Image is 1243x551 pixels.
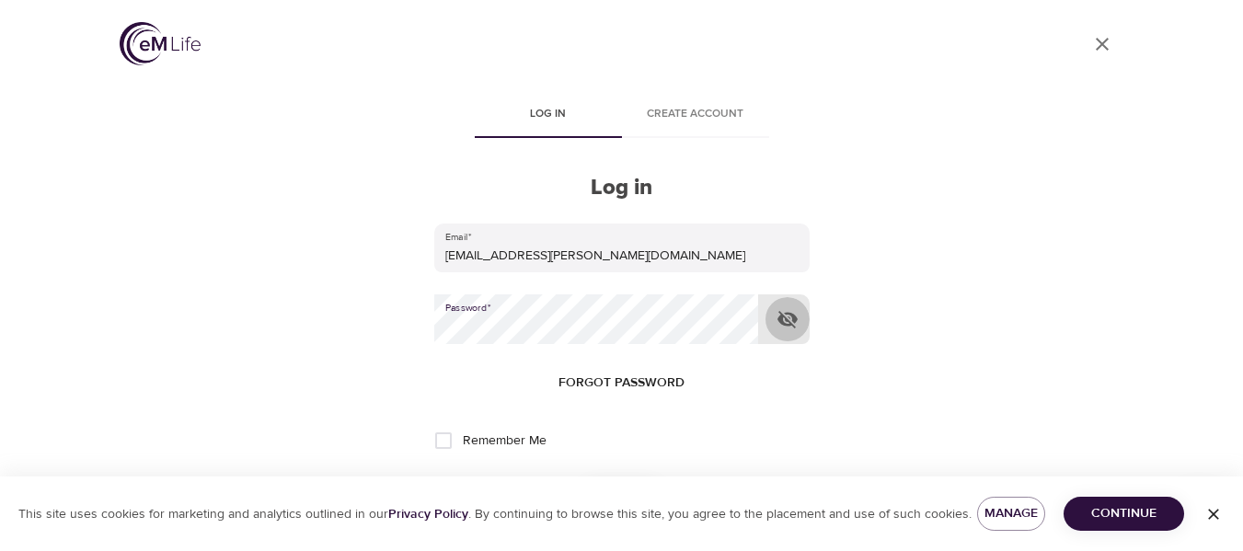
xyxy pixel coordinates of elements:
a: close [1080,22,1124,66]
span: Continue [1078,502,1169,525]
span: Log in [486,105,611,124]
button: Forgot password [551,366,692,400]
span: Create account [633,105,758,124]
h2: Log in [434,175,810,201]
button: Manage [977,497,1045,531]
span: Remember Me [463,431,547,451]
img: logo [120,22,201,65]
span: Manage [992,502,1030,525]
a: Privacy Policy [388,506,468,522]
div: disabled tabs example [434,94,810,138]
button: Continue [1064,497,1184,531]
span: Forgot password [558,372,685,395]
